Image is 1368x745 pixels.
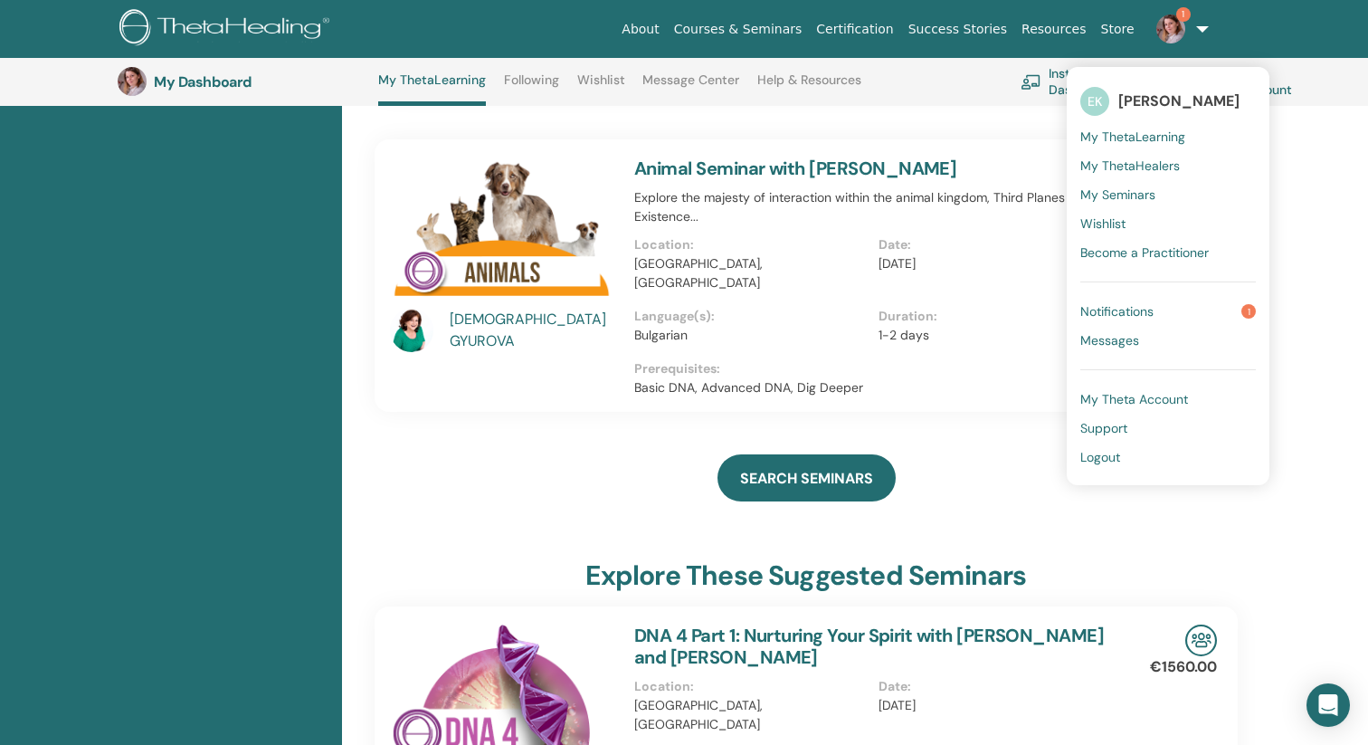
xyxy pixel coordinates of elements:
a: Logout [1080,443,1256,472]
p: Bulgarian [634,326,868,345]
p: Location : [634,677,868,696]
span: Messages [1080,332,1139,349]
img: Animal Seminar [390,158,613,314]
p: [GEOGRAPHIC_DATA], [GEOGRAPHIC_DATA] [634,254,868,292]
p: Explore the majesty of interaction within the animal kingdom, Third Planes of Existence... [634,188,1123,226]
a: My ThetaLearning [378,72,486,106]
a: Resources [1014,13,1094,46]
p: Duration : [879,307,1112,326]
a: EK[PERSON_NAME] [1080,81,1256,122]
span: 1 [1176,7,1191,22]
a: Message Center [642,72,739,101]
a: My Theta Account [1080,385,1256,414]
span: Support [1080,420,1127,436]
a: Support [1080,414,1256,443]
a: About [614,13,666,46]
a: SEARCH SEMINARS [717,454,896,501]
p: Language(s) : [634,307,868,326]
img: default.jpg [1156,14,1185,43]
span: My ThetaHealers [1080,158,1180,174]
p: Basic DNA, Advanced DNA, Dig Deeper [634,378,1123,397]
a: Wishlist [1080,209,1256,238]
img: logo.png [119,9,336,50]
span: SEARCH SEMINARS [740,469,873,488]
a: Wishlist [577,72,625,101]
span: My ThetaLearning [1080,129,1185,145]
p: 1-2 days [879,326,1112,345]
a: Store [1094,13,1142,46]
p: Prerequisites : [634,359,1123,378]
a: Certification [809,13,900,46]
ul: 1 [1067,67,1269,485]
a: Instructor Dashboard [1021,62,1169,101]
a: Following [504,72,559,101]
img: default.jpg [118,67,147,96]
p: Location : [634,235,868,254]
p: [DATE] [879,696,1112,715]
span: 1 [1241,304,1256,319]
a: Courses & Seminars [667,13,810,46]
a: My Account [1214,62,1310,101]
img: default.jpg [390,309,433,352]
a: DNA 4 Part 1: Nurturing Your Spirit with [PERSON_NAME] and [PERSON_NAME] [634,624,1104,669]
a: My Seminars [1080,180,1256,209]
a: Become a Practitioner [1080,238,1256,267]
span: Become a Practitioner [1080,244,1209,261]
a: [DEMOGRAPHIC_DATA] GYUROVA [450,309,617,352]
img: In-Person Seminar [1185,625,1217,656]
span: Notifications [1080,303,1154,320]
h3: explore these suggested seminars [585,559,1026,592]
a: Notifications1 [1080,297,1256,326]
div: Open Intercom Messenger [1306,683,1350,727]
span: [PERSON_NAME] [1118,91,1240,110]
a: Help & Resources [757,72,861,101]
p: [GEOGRAPHIC_DATA], [GEOGRAPHIC_DATA] [634,696,868,734]
span: Wishlist [1080,215,1126,232]
p: Date : [879,235,1112,254]
a: Success Stories [901,13,1014,46]
span: My Seminars [1080,186,1155,203]
p: Date : [879,677,1112,696]
a: Animal Seminar with [PERSON_NAME] [634,157,956,180]
p: €1560.00 [1150,656,1217,678]
span: My Theta Account [1080,391,1188,407]
a: My ThetaLearning [1080,122,1256,151]
p: [DATE] [879,254,1112,273]
img: chalkboard-teacher.svg [1021,74,1041,90]
span: Logout [1080,449,1120,465]
a: Messages [1080,326,1256,355]
h3: My Dashboard [154,73,335,91]
span: EK [1080,87,1109,116]
a: My ThetaHealers [1080,151,1256,180]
